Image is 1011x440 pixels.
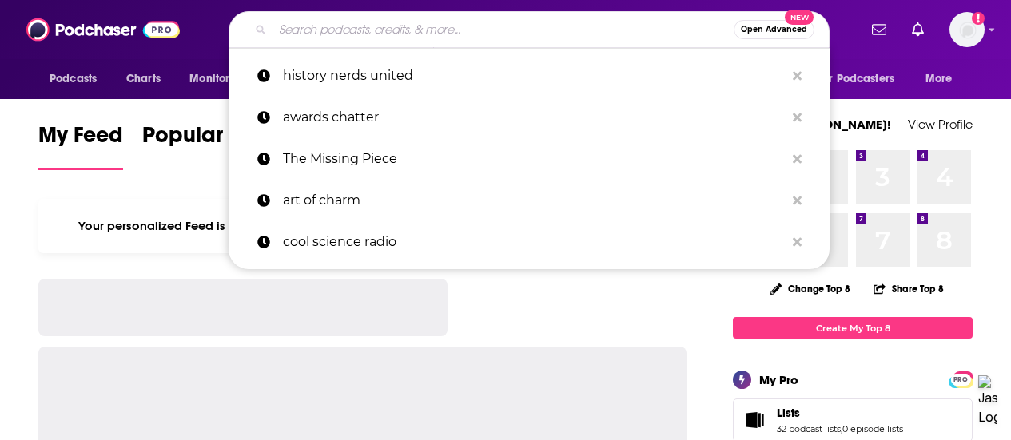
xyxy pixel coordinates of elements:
[50,68,97,90] span: Podcasts
[761,279,860,299] button: Change Top 8
[229,138,830,180] a: The Missing Piece
[283,180,785,221] p: art of charm
[951,373,970,385] a: PRO
[142,121,278,170] a: Popular Feed
[38,121,123,158] span: My Feed
[283,221,785,263] p: cool science radio
[178,64,267,94] button: open menu
[283,138,785,180] p: The Missing Piece
[785,10,814,25] span: New
[841,423,842,434] span: ,
[873,273,945,304] button: Share Top 8
[273,17,734,42] input: Search podcasts, credits, & more...
[229,97,830,138] a: awards chatter
[229,11,830,48] div: Search podcasts, credits, & more...
[38,121,123,170] a: My Feed
[142,121,278,158] span: Popular Feed
[38,199,687,253] div: Your personalized Feed is curated based on the Podcasts, Creators, Users, and Lists that you Follow.
[283,97,785,138] p: awards chatter
[807,64,917,94] button: open menu
[949,12,985,47] span: Logged in as RebRoz5
[949,12,985,47] img: User Profile
[759,372,798,387] div: My Pro
[818,68,894,90] span: For Podcasters
[229,55,830,97] a: history nerds united
[906,16,930,43] a: Show notifications dropdown
[738,409,770,431] a: Lists
[777,406,903,420] a: Lists
[734,20,814,39] button: Open AdvancedNew
[949,12,985,47] button: Show profile menu
[26,14,180,45] img: Podchaser - Follow, Share and Rate Podcasts
[972,12,985,25] svg: Add a profile image
[777,423,841,434] a: 32 podcast lists
[189,68,246,90] span: Monitoring
[866,16,893,43] a: Show notifications dropdown
[126,68,161,90] span: Charts
[925,68,953,90] span: More
[229,221,830,263] a: cool science radio
[38,64,117,94] button: open menu
[229,180,830,221] a: art of charm
[741,26,807,34] span: Open Advanced
[116,64,170,94] a: Charts
[283,55,785,97] p: history nerds united
[951,374,970,386] span: PRO
[908,117,973,132] a: View Profile
[733,317,973,339] a: Create My Top 8
[842,423,903,434] a: 0 episode lists
[777,406,800,420] span: Lists
[914,64,973,94] button: open menu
